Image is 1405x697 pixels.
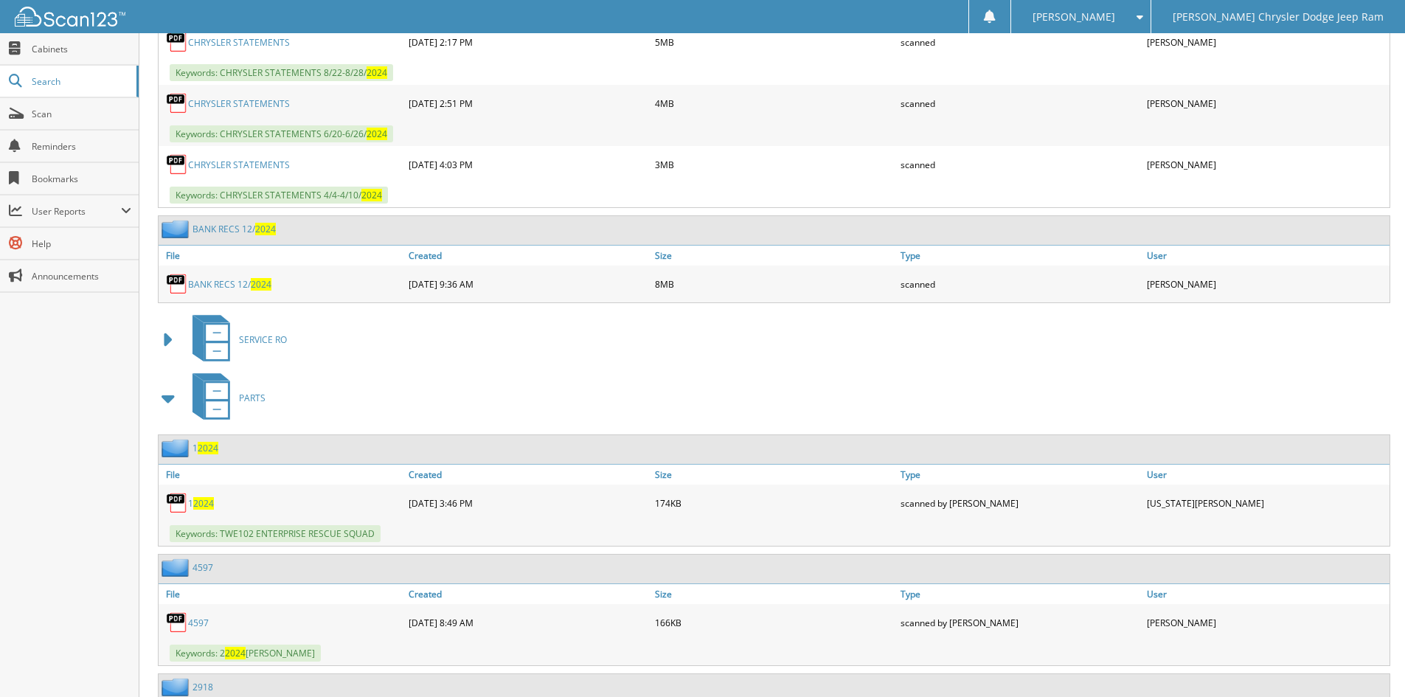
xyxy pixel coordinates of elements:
div: [PERSON_NAME] [1143,89,1390,118]
span: 2024 [198,442,218,454]
a: CHRYSLER STATEMENTS [188,36,290,49]
a: 12024 [192,442,218,454]
a: File [159,465,405,485]
div: 166KB [651,608,898,637]
img: PDF.png [166,611,188,634]
a: Type [897,584,1143,604]
span: Search [32,75,129,88]
a: SERVICE RO [184,311,287,369]
span: Bookmarks [32,173,131,185]
span: 2024 [361,189,382,201]
a: BANK RECS 12/2024 [188,278,271,291]
span: Keywords: 2 [PERSON_NAME] [170,645,321,662]
a: CHRYSLER STATEMENTS [188,159,290,171]
a: 4597 [192,561,213,574]
div: scanned [897,27,1143,57]
span: 2024 [251,278,271,291]
div: 3MB [651,150,898,179]
span: Keywords: CHRYSLER STATEMENTS 4/4-4/10/ [170,187,388,204]
div: [US_STATE][PERSON_NAME] [1143,488,1390,518]
div: [DATE] 3:46 PM [405,488,651,518]
div: [DATE] 8:49 AM [405,608,651,637]
a: Size [651,465,898,485]
a: File [159,246,405,266]
span: Scan [32,108,131,120]
div: [DATE] 4:03 PM [405,150,651,179]
div: scanned by [PERSON_NAME] [897,488,1143,518]
a: Size [651,246,898,266]
div: [PERSON_NAME] [1143,150,1390,179]
div: 8MB [651,269,898,299]
span: 2024 [225,647,246,659]
div: scanned by [PERSON_NAME] [897,608,1143,637]
a: BANK RECS 12/2024 [192,223,276,235]
span: Keywords: CHRYSLER STATEMENTS 6/20-6/26/ [170,125,393,142]
img: folder2.png [162,439,192,457]
img: scan123-logo-white.svg [15,7,125,27]
img: PDF.png [166,92,188,114]
a: 12024 [188,497,214,510]
img: PDF.png [166,153,188,176]
a: Size [651,584,898,604]
span: User Reports [32,205,121,218]
div: 4MB [651,89,898,118]
span: 2024 [255,223,276,235]
a: Created [405,584,651,604]
a: Created [405,465,651,485]
span: Keywords: CHRYSLER STATEMENTS 8/22-8/28/ [170,64,393,81]
span: 2024 [367,66,387,79]
div: scanned [897,89,1143,118]
img: folder2.png [162,678,192,696]
a: File [159,584,405,604]
a: 2918 [192,681,213,693]
a: User [1143,465,1390,485]
a: Created [405,246,651,266]
span: Help [32,237,131,250]
a: CHRYSLER STATEMENTS [188,97,290,110]
div: 174KB [651,488,898,518]
a: User [1143,584,1390,604]
a: User [1143,246,1390,266]
div: [DATE] 2:51 PM [405,89,651,118]
a: PARTS [184,369,266,427]
img: PDF.png [166,31,188,53]
img: folder2.png [162,220,192,238]
span: Announcements [32,270,131,282]
a: Type [897,246,1143,266]
img: folder2.png [162,558,192,577]
div: scanned [897,150,1143,179]
span: [PERSON_NAME] Chrysler Dodge Jeep Ram [1173,13,1384,21]
span: 2024 [367,128,387,140]
div: [PERSON_NAME] [1143,608,1390,637]
div: [PERSON_NAME] [1143,269,1390,299]
span: [PERSON_NAME] [1033,13,1115,21]
a: 4597 [188,617,209,629]
img: PDF.png [166,492,188,514]
div: [PERSON_NAME] [1143,27,1390,57]
img: PDF.png [166,273,188,295]
div: [DATE] 9:36 AM [405,269,651,299]
span: SERVICE RO [239,333,287,346]
div: scanned [897,269,1143,299]
a: Type [897,465,1143,485]
span: PARTS [239,392,266,404]
div: 5MB [651,27,898,57]
span: Keywords: TWE102 ENTERPRISE RESCUE SQUAD [170,525,381,542]
span: Cabinets [32,43,131,55]
div: [DATE] 2:17 PM [405,27,651,57]
span: 2024 [193,497,214,510]
span: Reminders [32,140,131,153]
